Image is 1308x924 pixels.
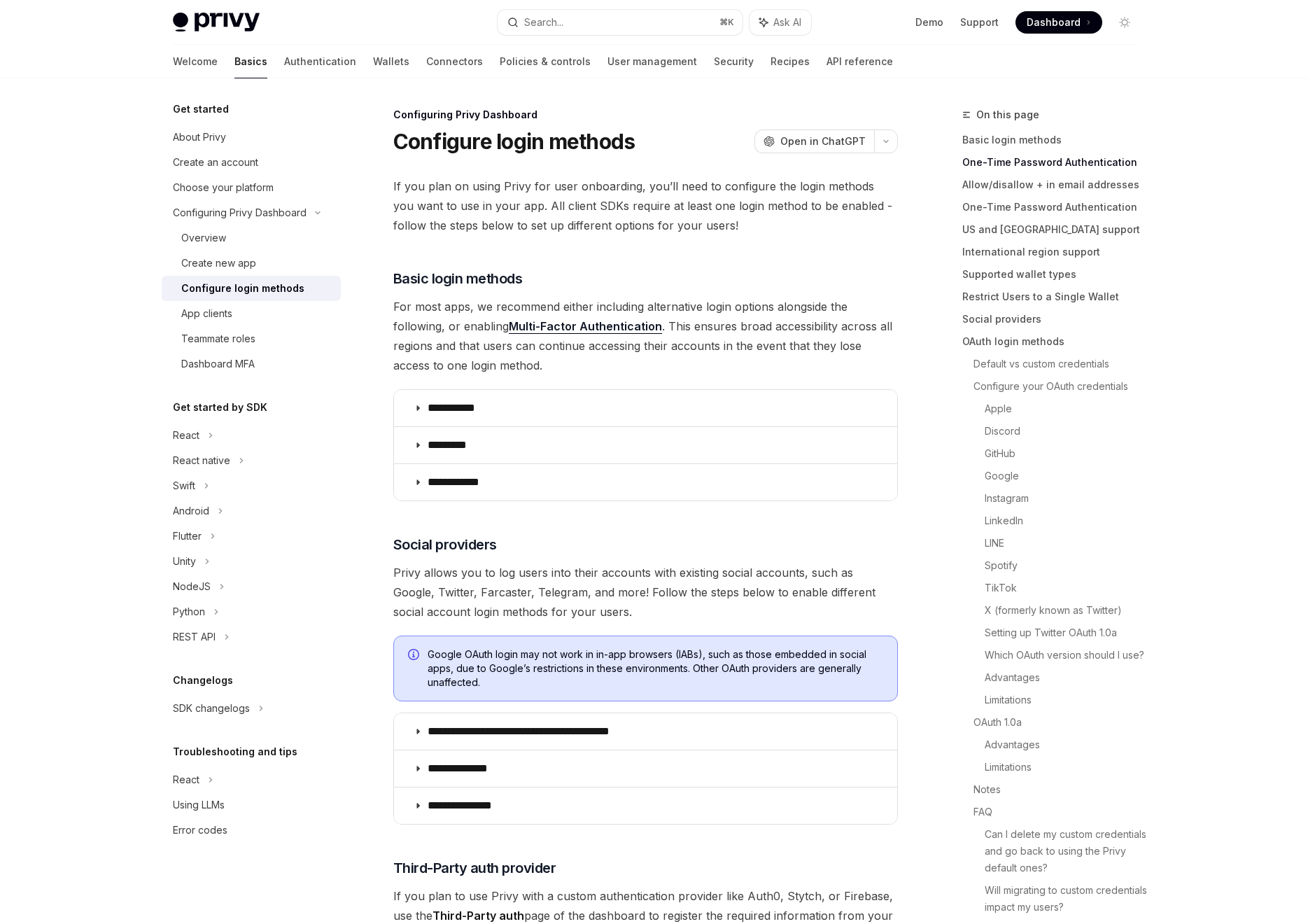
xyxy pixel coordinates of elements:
[915,15,943,29] a: Demo
[500,45,591,78] a: Policies & controls
[393,176,898,235] span: If you plan on using Privy for user onboarding, you’ll need to configure the login methods you wa...
[173,204,307,221] div: Configuring Privy Dashboard
[962,308,1147,330] a: Social providers
[393,535,497,554] span: Social providers
[960,15,999,29] a: Support
[173,743,297,760] h5: Troubleshooting and tips
[181,230,226,246] div: Overview
[985,398,1147,420] a: Apple
[433,909,524,923] strong: Third-Party auth
[173,503,209,519] div: Android
[162,276,341,301] a: Configure login methods
[973,375,1147,398] a: Configure your OAuth credentials
[962,330,1147,353] a: OAuth login methods
[181,330,255,347] div: Teammate roles
[162,175,341,200] a: Choose your platform
[173,771,199,788] div: React
[985,644,1147,666] a: Which OAuth version should I use?
[962,196,1147,218] a: One-Time Password Authentication
[162,301,341,326] a: App clients
[162,818,341,843] a: Error codes
[780,134,866,148] span: Open in ChatGPT
[173,101,229,118] h5: Get started
[173,700,250,717] div: SDK changelogs
[985,442,1147,465] a: GitHub
[181,305,232,322] div: App clients
[985,420,1147,442] a: Discord
[181,255,256,272] div: Create new app
[985,532,1147,554] a: LINE
[173,629,216,645] div: REST API
[173,179,274,196] div: Choose your platform
[173,553,196,570] div: Unity
[162,225,341,251] a: Overview
[393,858,556,878] span: Third-Party auth provider
[985,510,1147,532] a: LinkedIn
[973,801,1147,823] a: FAQ
[962,263,1147,286] a: Supported wallet types
[985,823,1147,879] a: Can I delete my custom credentials and go back to using the Privy default ones?
[985,487,1147,510] a: Instagram
[973,711,1147,734] a: OAuth 1.0a
[985,622,1147,644] a: Setting up Twitter OAuth 1.0a
[173,477,195,494] div: Swift
[173,427,199,444] div: React
[962,151,1147,174] a: One-Time Password Authentication
[509,319,662,334] a: Multi-Factor Authentication
[426,45,483,78] a: Connectors
[754,129,874,153] button: Open in ChatGPT
[719,17,734,28] span: ⌘ K
[962,241,1147,263] a: International region support
[181,280,304,297] div: Configure login methods
[962,129,1147,151] a: Basic login methods
[162,326,341,351] a: Teammate roles
[985,599,1147,622] a: X (formerly known as Twitter)
[750,10,811,35] button: Ask AI
[173,399,267,416] h5: Get started by SDK
[976,106,1039,123] span: On this page
[173,452,230,469] div: React native
[985,465,1147,487] a: Google
[373,45,409,78] a: Wallets
[393,563,898,622] span: Privy allows you to log users into their accounts with existing social accounts, such as Google, ...
[173,603,205,620] div: Python
[962,174,1147,196] a: Allow/disallow + in email addresses
[393,129,635,154] h1: Configure login methods
[173,822,227,839] div: Error codes
[1015,11,1102,34] a: Dashboard
[173,578,211,595] div: NodeJS
[985,879,1147,918] a: Will migrating to custom credentials impact my users?
[498,10,743,35] button: Search...⌘K
[1027,15,1081,29] span: Dashboard
[1113,11,1136,34] button: Toggle dark mode
[607,45,697,78] a: User management
[162,150,341,175] a: Create an account
[181,356,255,372] div: Dashboard MFA
[524,14,563,31] div: Search...
[393,108,898,122] div: Configuring Privy Dashboard
[162,792,341,818] a: Using LLMs
[162,351,341,377] a: Dashboard MFA
[827,45,893,78] a: API reference
[985,756,1147,778] a: Limitations
[428,647,883,689] span: Google OAuth login may not work in in-app browsers (IABs), such as those embedded in social apps,...
[173,672,233,689] h5: Changelogs
[408,649,422,663] svg: Info
[234,45,267,78] a: Basics
[714,45,754,78] a: Security
[173,13,260,32] img: light logo
[962,218,1147,241] a: US and [GEOGRAPHIC_DATA] support
[162,251,341,276] a: Create new app
[962,286,1147,308] a: Restrict Users to a Single Wallet
[771,45,810,78] a: Recipes
[973,353,1147,375] a: Default vs custom credentials
[985,689,1147,711] a: Limitations
[973,778,1147,801] a: Notes
[173,154,258,171] div: Create an account
[284,45,356,78] a: Authentication
[173,129,226,146] div: About Privy
[985,666,1147,689] a: Advantages
[173,45,218,78] a: Welcome
[173,797,225,813] div: Using LLMs
[393,297,898,375] span: For most apps, we recommend either including alternative login options alongside the following, o...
